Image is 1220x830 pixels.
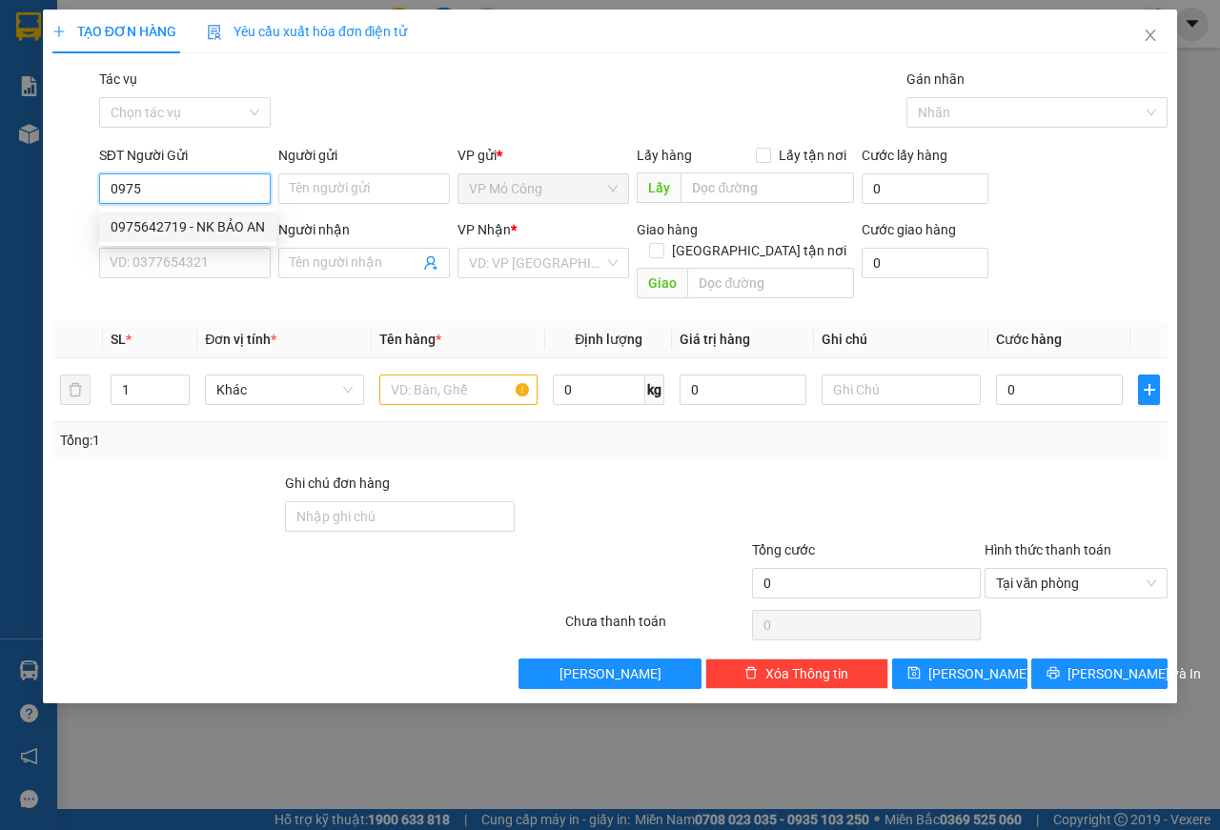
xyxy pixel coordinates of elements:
span: printer [1047,666,1060,681]
input: Cước lấy hàng [862,173,988,204]
span: save [907,666,921,681]
label: Cước giao hàng [862,222,956,237]
div: Người nhận [278,219,450,240]
span: Khác [216,375,353,404]
input: Ghi chú đơn hàng [285,501,515,532]
input: Cước giao hàng [862,248,988,278]
span: up [173,378,185,390]
span: delete [744,666,758,681]
img: logo [7,11,91,95]
input: VD: Bàn, Ghế [379,375,539,405]
span: SL [111,332,126,347]
span: Decrease Value [168,390,189,404]
button: plus [1138,375,1160,405]
span: Tại văn phòng [996,569,1156,597]
span: Xóa Thông tin [765,663,848,684]
span: Tổng cước [752,542,815,557]
span: ----------------------------------------- [51,103,234,118]
label: Gán nhãn [906,71,965,87]
span: plus [1139,382,1159,397]
input: 0 [680,375,806,405]
div: SĐT Người Gửi [99,145,271,166]
input: Dọc đường [687,268,853,298]
span: Lấy [637,172,681,203]
span: 01 Võ Văn Truyện, KP.1, Phường 2 [151,57,262,81]
span: Lấy hàng [637,148,692,163]
button: [PERSON_NAME] [518,658,701,689]
span: close [1143,28,1158,43]
button: Close [1124,10,1177,63]
label: Cước lấy hàng [862,148,947,163]
span: Hotline: 19001152 [151,85,234,96]
div: 0975642719 - NK BẢO AN [111,216,265,237]
input: Dọc đường [681,172,853,203]
span: [PERSON_NAME] và In [1067,663,1201,684]
span: user-add [423,255,438,271]
span: close-circle [1146,577,1157,589]
strong: ĐỒNG PHƯỚC [151,10,261,27]
span: Cước hàng [996,332,1062,347]
label: Ghi chú đơn hàng [285,476,390,491]
span: [PERSON_NAME] [559,663,661,684]
span: Increase Value [168,375,189,390]
span: VP Mỏ Công [469,174,618,203]
span: plus [52,25,66,38]
span: Giao hàng [637,222,698,237]
span: Giao [637,268,687,298]
span: [PERSON_NAME]: [6,123,202,134]
button: save[PERSON_NAME] [892,658,1028,689]
img: icon [207,25,222,40]
button: deleteXóa Thông tin [705,658,888,689]
span: 02:31:23 [DATE] [42,138,116,150]
span: Yêu cầu xuất hóa đơn điện tử [207,24,408,39]
div: Chưa thanh toán [563,611,750,644]
input: Ghi Chú [822,375,981,405]
button: delete [60,375,91,405]
label: Tác vụ [99,71,137,87]
div: Người gửi [278,145,450,166]
span: Bến xe [GEOGRAPHIC_DATA] [151,30,256,54]
span: Đơn vị tính [205,332,276,347]
span: TẠO ĐƠN HÀNG [52,24,176,39]
label: Hình thức thanh toán [985,542,1111,557]
span: In ngày: [6,138,116,150]
span: VP Nhận [457,222,511,237]
span: kg [645,375,664,405]
span: Giá trị hàng [680,332,750,347]
th: Ghi chú [814,321,988,358]
span: down [173,392,185,403]
span: Lấy tận nơi [771,145,854,166]
span: Định lượng [575,332,642,347]
span: Tên hàng [379,332,441,347]
div: Tổng: 1 [60,430,473,451]
span: VPMC1208250001 [95,121,203,135]
button: printer[PERSON_NAME] và In [1031,658,1168,689]
div: 0975642719 - NK BẢO AN [99,212,276,242]
span: [PERSON_NAME] [928,663,1030,684]
div: VP gửi [457,145,629,166]
span: [GEOGRAPHIC_DATA] tận nơi [664,240,854,261]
